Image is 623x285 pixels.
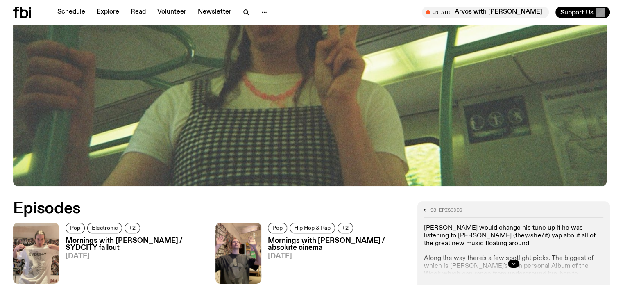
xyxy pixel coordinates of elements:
[126,7,151,18] a: Read
[268,253,408,260] span: [DATE]
[52,7,90,18] a: Schedule
[272,225,283,231] span: Pop
[152,7,191,18] a: Volunteer
[560,9,594,16] span: Support Us
[215,223,261,284] img: Jim in the fbi studio, holding their hands up beside their head.
[430,208,462,212] span: 93 episodes
[87,223,122,233] a: Electronic
[424,224,603,248] p: [PERSON_NAME] would change his tune up if he was listening to [PERSON_NAME] (they/she/it) yap abo...
[92,7,124,18] a: Explore
[59,237,206,284] a: Mornings with [PERSON_NAME] / SYDCITY fallout[DATE]
[129,225,136,231] span: +2
[13,223,59,284] img: Jim in the fbi studio, showing off their white SYDCITY t-shirt.
[422,7,549,18] button: On AirArvos with [PERSON_NAME]
[125,223,140,233] button: +2
[66,223,85,233] a: Pop
[555,7,610,18] button: Support Us
[92,225,118,231] span: Electronic
[294,225,331,231] span: Hip Hop & Rap
[342,225,349,231] span: +2
[290,223,335,233] a: Hip Hop & Rap
[338,223,353,233] button: +2
[66,253,206,260] span: [DATE]
[13,201,408,216] h2: Episodes
[66,237,206,251] h3: Mornings with [PERSON_NAME] / SYDCITY fallout
[261,237,408,284] a: Mornings with [PERSON_NAME] / absolute cinema[DATE]
[70,225,80,231] span: Pop
[268,223,287,233] a: Pop
[268,237,408,251] h3: Mornings with [PERSON_NAME] / absolute cinema
[193,7,236,18] a: Newsletter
